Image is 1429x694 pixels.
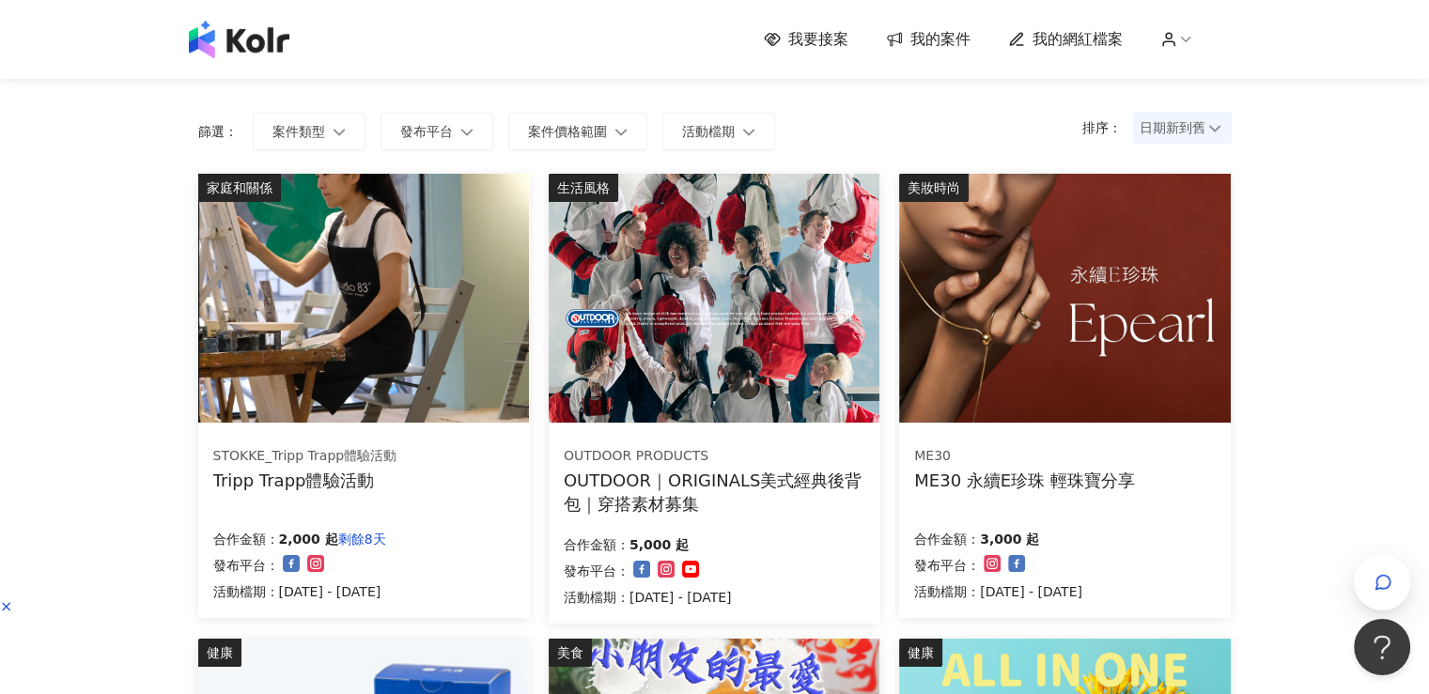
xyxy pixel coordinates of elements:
[764,29,848,50] a: 我要接案
[198,174,529,423] img: 坐上tripp trapp、體驗專注繪畫創作
[528,124,607,139] span: 案件價格範圍
[914,580,1082,603] p: 活動檔期：[DATE] - [DATE]
[899,174,1230,423] img: ME30 永續E珍珠 系列輕珠寶
[279,528,338,550] p: 2,000 起
[198,124,238,139] p: 篩選：
[213,469,397,492] div: Tripp Trapp體驗活動
[189,21,289,58] img: logo
[198,639,241,667] div: 健康
[549,174,618,202] div: 生活風格
[508,113,647,150] button: 案件價格範圍
[549,639,592,667] div: 美食
[682,124,735,139] span: 活動檔期
[381,113,493,150] button: 發布平台
[564,469,865,516] div: OUTDOOR｜ORIGINALS美式經典後背包｜穿搭素材募集
[910,29,971,50] span: 我的案件
[253,113,365,150] button: 案件類型
[788,29,848,50] span: 我要接案
[272,124,325,139] span: 案件類型
[899,639,942,667] div: 健康
[980,528,1039,550] p: 3,000 起
[1140,114,1225,142] span: 日期新到舊
[198,174,281,202] div: 家庭和關係
[1008,29,1123,50] a: 我的網紅檔案
[886,29,971,50] a: 我的案件
[914,447,1135,466] div: ME30
[914,469,1135,492] div: ME30 永續E珍珠 輕珠寶分享
[1082,120,1133,135] p: 排序：
[564,447,864,466] div: OUTDOOR PRODUCTS
[338,528,386,550] p: 剩餘8天
[564,586,732,609] p: 活動檔期：[DATE] - [DATE]
[549,174,879,423] img: 【OUTDOOR】ORIGINALS美式經典後背包M
[213,447,397,466] div: STOKKE_Tripp Trapp體驗活動
[213,528,279,550] p: 合作金額：
[564,560,629,582] p: 發布平台：
[662,113,775,150] button: 活動檔期
[1354,619,1410,675] iframe: Help Scout Beacon - Open
[914,554,980,577] p: 發布平台：
[629,533,689,556] p: 5,000 起
[213,580,386,603] p: 活動檔期：[DATE] - [DATE]
[1033,29,1123,50] span: 我的網紅檔案
[899,174,969,202] div: 美妝時尚
[564,533,629,556] p: 合作金額：
[914,528,980,550] p: 合作金額：
[400,124,453,139] span: 發布平台
[213,554,279,577] p: 發布平台：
